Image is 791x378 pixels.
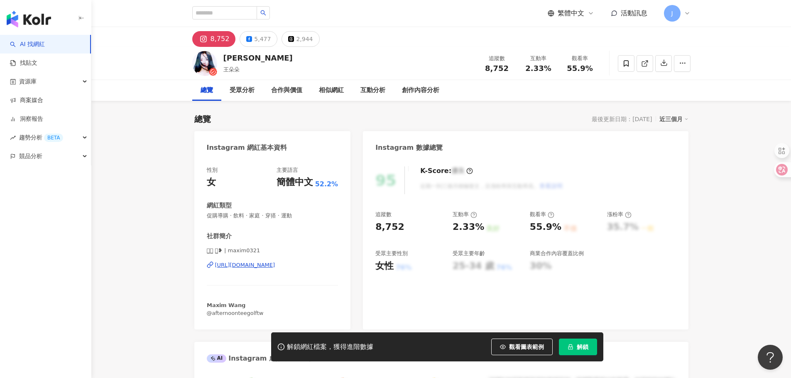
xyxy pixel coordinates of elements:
[567,64,593,73] span: 55.9%
[207,261,338,269] a: [URL][DOMAIN_NAME]
[10,96,43,105] a: 商案媒合
[207,143,287,152] div: Instagram 網紅基本資料
[453,221,484,234] div: 2.33%
[194,113,211,125] div: 總覽
[201,85,213,95] div: 總覽
[671,9,673,18] span: J
[568,344,573,350] span: lock
[207,166,218,174] div: 性別
[375,211,392,218] div: 追蹤數
[491,339,553,355] button: 觀看圖表範例
[375,250,408,257] div: 受眾主要性別
[223,66,240,73] span: 王朵朵
[558,9,584,18] span: 繁體中文
[319,85,344,95] div: 相似網紅
[207,176,216,189] div: 女
[481,54,513,63] div: 追蹤數
[530,250,584,257] div: 商業合作內容覆蓋比例
[287,343,373,351] div: 解鎖網紅檔案，獲得進階數據
[207,247,338,254] span: 美̲心̲ 王̲❥ | maxim0321
[277,176,313,189] div: 簡體中文
[192,31,236,47] button: 8,752
[254,33,271,45] div: 5,477
[485,64,509,73] span: 8,752
[420,166,473,176] div: K-Score :
[530,211,554,218] div: 觀看率
[592,116,652,122] div: 最後更新日期：[DATE]
[525,64,551,73] span: 2.33%
[509,344,544,350] span: 觀看圖表範例
[530,221,561,234] div: 55.9%
[223,53,293,63] div: [PERSON_NAME]
[260,10,266,16] span: search
[207,302,264,316] span: 𝗠𝗮𝘅𝗶𝗺 𝗪𝗮𝗻𝗴 @afternoonteegolftw
[207,212,338,219] span: 促購導購 · 飲料 · 家庭 · 穿搭 · 運動
[215,261,275,269] div: [URL][DOMAIN_NAME]
[375,143,443,152] div: Instagram 數據總覽
[607,211,632,218] div: 漲粉率
[19,128,63,147] span: 趨勢分析
[659,114,688,124] div: 近三個月
[621,9,647,17] span: 活動訊息
[10,115,43,123] a: 洞察報告
[10,135,16,141] span: rise
[564,54,596,63] div: 觀看率
[559,339,597,355] button: 解鎖
[375,260,394,273] div: 女性
[230,85,255,95] div: 受眾分析
[523,54,554,63] div: 互動率
[375,221,404,234] div: 8,752
[192,51,217,76] img: KOL Avatar
[271,85,302,95] div: 合作與價值
[240,31,277,47] button: 5,477
[19,72,37,91] span: 資源庫
[277,166,298,174] div: 主要語言
[211,33,230,45] div: 8,752
[10,59,37,67] a: 找貼文
[577,344,588,350] span: 解鎖
[360,85,385,95] div: 互動分析
[315,180,338,189] span: 52.2%
[296,33,313,45] div: 2,944
[453,250,485,257] div: 受眾主要年齡
[10,40,45,49] a: searchAI 找網紅
[207,201,232,210] div: 網紅類型
[207,232,232,241] div: 社群簡介
[44,134,63,142] div: BETA
[19,147,42,166] span: 競品分析
[282,31,319,47] button: 2,944
[7,11,51,27] img: logo
[453,211,477,218] div: 互動率
[402,85,439,95] div: 創作內容分析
